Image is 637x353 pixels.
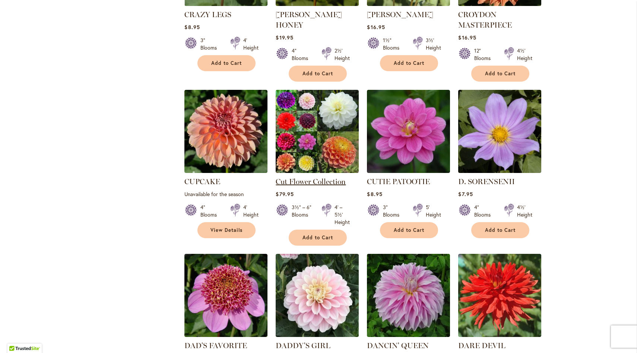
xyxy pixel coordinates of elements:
[471,222,529,238] button: Add to Cart
[184,331,267,338] a: DAD'S FAVORITE
[458,190,473,198] span: $7.95
[380,55,438,71] button: Add to Cart
[200,37,221,51] div: 3" Blooms
[335,204,350,226] div: 4' – 5½' Height
[211,60,242,66] span: Add to Cart
[276,331,359,338] a: DADDY'S GIRL
[458,0,541,7] a: CROYDON MASTERPIECE
[276,0,359,7] a: CRICHTON HONEY
[367,331,450,338] a: Dancin' Queen
[458,341,506,350] a: DARE DEVIL
[276,10,342,29] a: [PERSON_NAME] HONEY
[458,177,515,186] a: D. SORENSENII
[302,234,333,241] span: Add to Cart
[485,70,516,77] span: Add to Cart
[367,254,450,337] img: Dancin' Queen
[184,90,267,173] img: CUPCAKE
[426,204,441,218] div: 5' Height
[458,167,541,174] a: D. SORENSENII
[458,331,541,338] a: DARE DEVIL
[367,10,433,19] a: [PERSON_NAME]
[485,227,516,233] span: Add to Cart
[335,47,350,62] div: 2½' Height
[243,204,259,218] div: 4' Height
[276,34,293,41] span: $19.95
[276,341,330,350] a: DADDY'S GIRL
[380,222,438,238] button: Add to Cart
[517,47,532,62] div: 4½' Height
[517,204,532,218] div: 4½' Height
[458,34,476,41] span: $16.95
[394,60,424,66] span: Add to Cart
[394,227,424,233] span: Add to Cart
[184,177,220,186] a: CUPCAKE
[471,66,529,82] button: Add to Cart
[210,227,243,233] span: View Details
[426,37,441,51] div: 3½' Height
[184,190,267,198] p: Unavailable for the season
[243,37,259,51] div: 4' Height
[367,0,450,7] a: CROSSFIELD EBONY
[197,222,256,238] a: View Details
[383,37,404,51] div: 1½" Blooms
[6,327,26,347] iframe: Launch Accessibility Center
[184,23,200,31] span: $8.95
[184,0,267,7] a: CRAZY LEGS
[292,204,313,226] div: 3½" – 6" Blooms
[302,70,333,77] span: Add to Cart
[474,47,495,62] div: 12" Blooms
[184,167,267,174] a: CUPCAKE
[276,90,359,173] img: CUT FLOWER COLLECTION
[458,90,541,173] img: D. SORENSENII
[184,10,231,19] a: CRAZY LEGS
[458,254,541,337] img: DARE DEVIL
[367,190,382,198] span: $8.95
[200,204,221,218] div: 4" Blooms
[383,204,404,218] div: 3" Blooms
[276,190,294,198] span: $79.95
[367,23,385,31] span: $16.95
[289,230,347,246] button: Add to Cart
[197,55,256,71] button: Add to Cart
[474,204,495,218] div: 4" Blooms
[458,10,512,29] a: CROYDON MASTERPIECE
[292,47,313,62] div: 4" Blooms
[184,341,247,350] a: DAD'S FAVORITE
[276,254,359,337] img: DADDY'S GIRL
[276,167,359,174] a: CUT FLOWER COLLECTION
[367,167,450,174] a: CUTIE PATOOTIE
[184,254,267,337] img: DAD'S FAVORITE
[367,177,430,186] a: CUTIE PATOOTIE
[367,341,429,350] a: DANCIN' QUEEN
[367,90,450,173] img: CUTIE PATOOTIE
[289,66,347,82] button: Add to Cart
[276,177,346,186] a: Cut Flower Collection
